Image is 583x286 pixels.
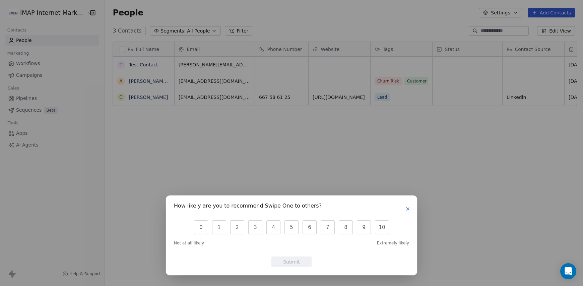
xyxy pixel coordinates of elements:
button: 6 [303,220,317,234]
button: 3 [248,220,262,234]
button: 5 [284,220,299,234]
button: 1 [212,220,226,234]
span: Extremely likely [377,240,409,246]
button: 7 [321,220,335,234]
button: Submit [271,256,312,267]
span: Not at all likely [174,240,204,246]
button: 4 [266,220,280,234]
button: 9 [357,220,371,234]
button: 0 [194,220,208,234]
button: 8 [339,220,353,234]
button: 10 [375,220,389,234]
button: 2 [230,220,244,234]
h1: How likely are you to recommend Swipe One to others? [174,204,322,210]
